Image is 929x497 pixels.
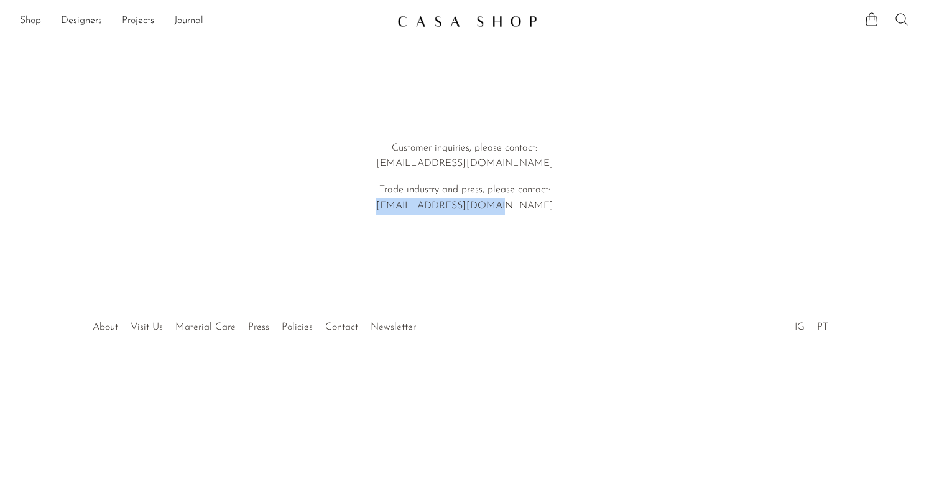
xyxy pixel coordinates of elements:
a: Projects [122,13,154,29]
ul: Social Medias [788,312,834,336]
a: Contact [325,322,358,332]
p: Trade industry and press, please contact: [EMAIL_ADDRESS][DOMAIN_NAME] [287,182,642,214]
a: Designers [61,13,102,29]
a: Shop [20,13,41,29]
a: Policies [282,322,313,332]
a: About [93,322,118,332]
a: Press [248,322,269,332]
a: PT [817,322,828,332]
a: IG [795,322,805,332]
p: Customer inquiries, please contact: [EMAIL_ADDRESS][DOMAIN_NAME] [287,141,642,172]
a: Visit Us [131,322,163,332]
ul: Quick links [86,312,422,336]
a: Material Care [175,322,236,332]
a: Journal [174,13,203,29]
ul: NEW HEADER MENU [20,11,387,32]
nav: Desktop navigation [20,11,387,32]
